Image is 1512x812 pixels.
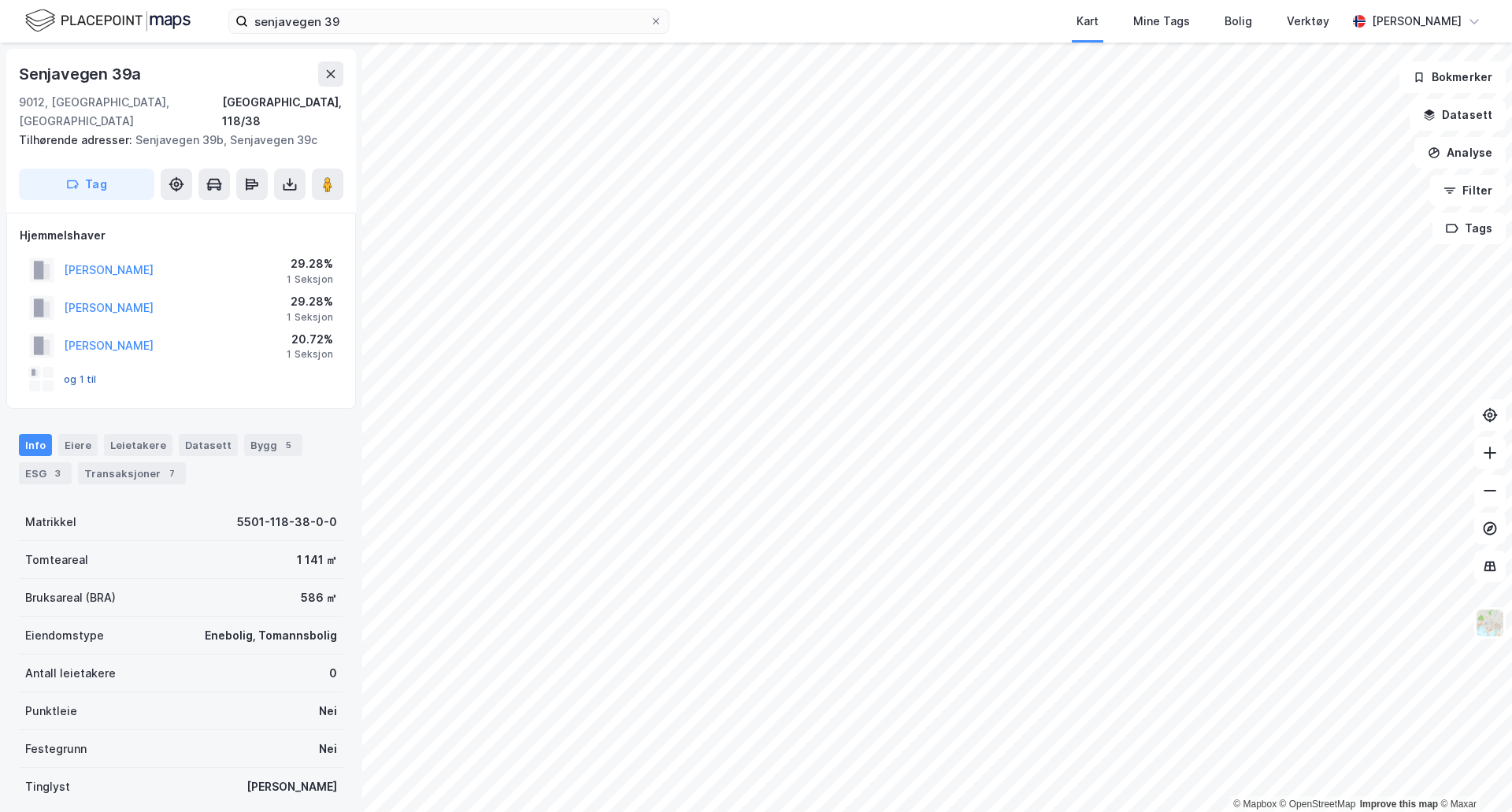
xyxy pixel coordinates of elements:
[25,740,87,758] div: Festegrunn
[1233,799,1277,810] a: Mapbox
[287,311,333,324] div: 1 Seksjon
[237,513,337,532] div: 5501-118-38-0-0
[58,434,98,456] div: Eiere
[287,254,333,273] div: 29.28%
[280,437,296,453] div: 5
[1287,12,1329,31] div: Verktøy
[25,588,116,607] div: Bruksareal (BRA)
[25,664,116,683] div: Antall leietakere
[244,434,302,456] div: Bygg
[19,462,72,484] div: ESG
[19,169,154,200] button: Tag
[179,434,238,456] div: Datasett
[50,465,65,481] div: 3
[25,551,88,569] div: Tomteareal
[319,702,337,721] div: Nei
[1414,137,1506,169] button: Analyse
[248,9,650,33] input: Søk på adresse, matrikkel, gårdeiere, leietakere eller personer
[1432,213,1506,244] button: Tags
[205,626,337,645] div: Enebolig, Tomannsbolig
[104,434,172,456] div: Leietakere
[25,777,70,796] div: Tinglyst
[1372,12,1462,31] div: [PERSON_NAME]
[287,292,333,311] div: 29.28%
[19,61,144,87] div: Senjavegen 39a
[19,434,52,456] div: Info
[1225,12,1252,31] div: Bolig
[297,551,337,569] div: 1 141 ㎡
[222,93,343,131] div: [GEOGRAPHIC_DATA], 118/38
[19,93,222,131] div: 9012, [GEOGRAPHIC_DATA], [GEOGRAPHIC_DATA]
[25,7,191,35] img: logo.f888ab2527a4732fd821a326f86c7f29.svg
[287,273,333,286] div: 1 Seksjon
[329,664,337,683] div: 0
[25,513,76,532] div: Matrikkel
[78,462,186,484] div: Transaksjoner
[1133,12,1190,31] div: Mine Tags
[287,348,333,361] div: 1 Seksjon
[1280,799,1356,810] a: OpenStreetMap
[20,226,343,245] div: Hjemmelshaver
[1360,799,1438,810] a: Improve this map
[1433,736,1512,812] iframe: Chat Widget
[19,131,331,150] div: Senjavegen 39b, Senjavegen 39c
[1077,12,1099,31] div: Kart
[287,330,333,349] div: 20.72%
[19,133,135,146] span: Tilhørende adresser:
[1475,608,1505,638] img: Z
[25,702,77,721] div: Punktleie
[164,465,180,481] div: 7
[301,588,337,607] div: 586 ㎡
[1410,99,1506,131] button: Datasett
[25,626,104,645] div: Eiendomstype
[246,777,337,796] div: [PERSON_NAME]
[1430,175,1506,206] button: Filter
[319,740,337,758] div: Nei
[1433,736,1512,812] div: Kontrollprogram for chat
[1399,61,1506,93] button: Bokmerker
